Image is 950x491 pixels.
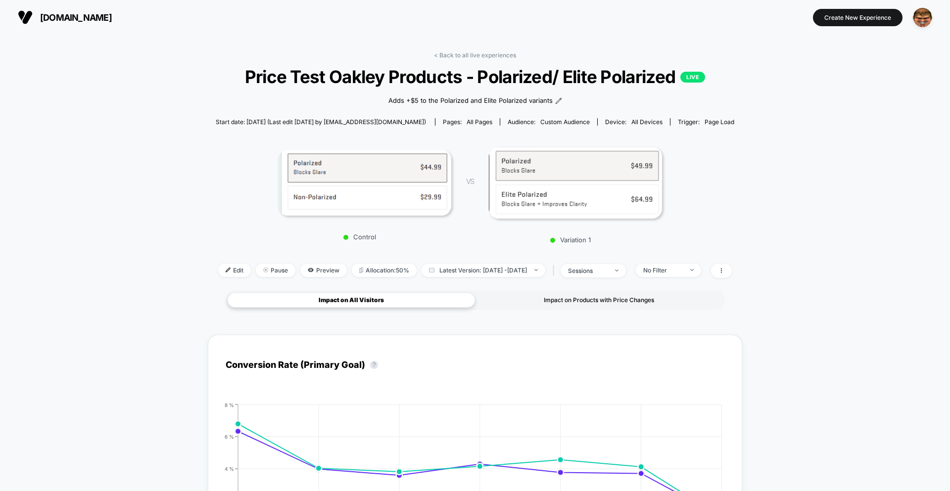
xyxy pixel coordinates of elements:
span: VS [466,177,474,185]
div: Audience: [508,118,590,126]
img: calendar [429,268,434,272]
p: LIVE [680,72,705,83]
span: all pages [467,118,492,126]
span: Pause [256,264,295,277]
button: [DOMAIN_NAME] [15,9,115,25]
img: end [263,268,268,272]
span: Device: [597,118,670,126]
span: Adds +$5 to the Polarized and Elite Polarized variants [388,96,553,106]
div: sessions [568,267,608,274]
span: Custom Audience [540,118,590,126]
p: Variation 1 [484,236,657,244]
button: Create New Experience [813,9,902,26]
img: end [534,269,538,271]
button: ? [370,361,378,369]
img: ppic [913,8,932,27]
img: edit [226,268,231,272]
div: Impact on All Visitors [228,293,475,308]
tspan: 8 % [225,402,234,408]
div: No Filter [643,267,683,274]
p: Control [273,233,446,241]
a: < Back to all live experiences [434,51,516,59]
span: Start date: [DATE] (Last edit [DATE] by [EMAIL_ADDRESS][DOMAIN_NAME]) [216,118,426,126]
img: end [690,269,694,271]
span: Page Load [705,118,734,126]
img: Control main [278,150,451,216]
div: Impact on Products with Price Changes [475,293,722,308]
span: Latest Version: [DATE] - [DATE] [422,264,545,277]
span: Allocation: 50% [352,264,417,277]
img: end [615,269,618,271]
span: Edit [218,264,251,277]
tspan: 6 % [225,434,234,440]
span: Preview [300,264,347,277]
span: | [550,264,561,278]
img: Variation 1 main [489,147,662,219]
span: all devices [631,118,663,126]
div: Conversion Rate (Primary Goal) [226,359,383,370]
span: Price Test Oakley Products - Polarized/ Elite Polarized [242,66,709,87]
div: Pages: [443,118,492,126]
img: rebalance [359,268,363,273]
tspan: 4 % [225,466,234,472]
button: ppic [910,7,935,28]
img: Visually logo [18,10,33,25]
div: Trigger: [678,118,734,126]
span: [DOMAIN_NAME] [40,12,112,23]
